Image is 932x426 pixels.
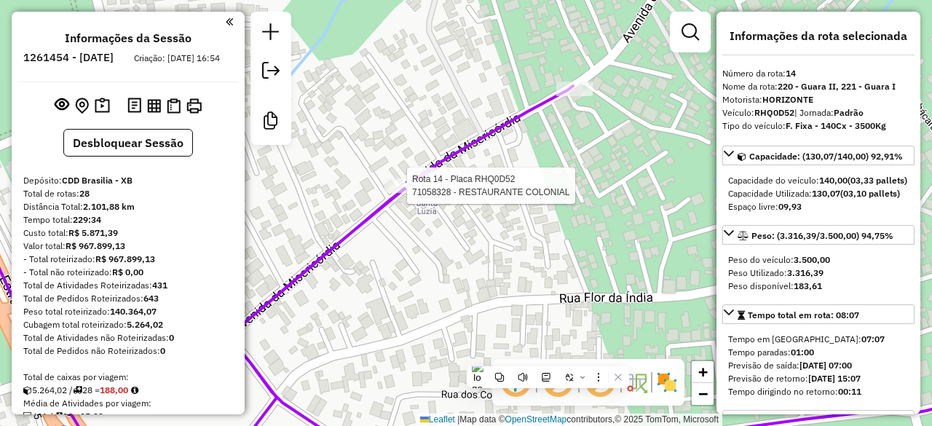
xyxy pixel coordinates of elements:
[762,94,813,105] strong: HORIZONTE
[722,80,915,93] div: Nome da rota:
[728,346,909,359] div: Tempo paradas:
[786,68,796,79] strong: 14
[23,397,233,410] div: Média de Atividades por viagem:
[23,371,233,384] div: Total de caixas por viagem:
[256,17,285,50] a: Nova sessão e pesquisa
[838,386,861,397] strong: 00:11
[73,386,82,395] i: Total de rotas
[812,188,840,199] strong: 130,07
[23,240,233,253] div: Valor total:
[164,95,183,117] button: Visualizar Romaneio
[655,371,679,394] img: Exibir/Ocultar setores
[143,293,159,304] strong: 643
[92,95,113,117] button: Painel de Sugestão
[722,93,915,106] div: Motorista:
[256,106,285,139] a: Criar modelo
[722,327,915,404] div: Tempo total em rota: 08:07
[144,95,164,115] button: Visualizar relatório de Roteirização
[728,254,830,265] span: Peso do veículo:
[794,280,822,291] strong: 183,61
[819,175,848,186] strong: 140,00
[68,227,118,238] strong: R$ 5.871,39
[728,174,909,187] div: Capacidade do veículo:
[722,146,915,165] a: Capacidade: (130,07/140,00) 92,91%
[66,240,125,251] strong: R$ 967.899,13
[23,344,233,358] div: Total de Pedidos não Roteirizados:
[23,292,233,305] div: Total de Pedidos Roteirizados:
[256,56,285,89] a: Exportar sessão
[110,306,157,317] strong: 140.364,07
[131,386,138,395] i: Meta Caixas/viagem: 203,90 Diferença: -15,90
[808,373,861,384] strong: [DATE] 15:07
[23,226,233,240] div: Custo total:
[23,318,233,331] div: Cubagem total roteirizado:
[748,309,859,320] span: Tempo total em rota: 08:07
[23,213,233,226] div: Tempo total:
[722,29,915,43] h4: Informações da rota selecionada
[505,414,567,425] a: OpenStreetMap
[65,31,191,45] h4: Informações da Sessão
[722,248,915,299] div: Peso: (3.316,39/3.500,00) 94,75%
[457,414,459,425] span: |
[152,280,167,291] strong: 431
[728,187,909,200] div: Capacidade Utilizada:
[62,175,133,186] strong: CDD Brasilia - XB
[728,372,909,385] div: Previsão de retorno:
[52,94,72,117] button: Exibir sessão original
[698,363,708,381] span: +
[226,13,233,30] a: Clique aqui para minimizar o painel
[692,361,714,383] a: Zoom in
[53,412,63,421] i: Total de rotas
[799,360,852,371] strong: [DATE] 07:00
[787,267,824,278] strong: 3.316,39
[786,120,886,131] strong: F. Fixa - 140Cx - 3500Kg
[63,129,193,157] button: Desbloquear Sessão
[23,253,233,266] div: - Total roteirizado:
[728,267,909,280] div: Peso Utilizado:
[95,253,155,264] strong: R$ 967.899,13
[722,119,915,133] div: Tipo do veículo:
[23,305,233,318] div: Peso total roteirizado:
[791,347,814,358] strong: 01:00
[420,414,455,425] a: Leaflet
[778,201,802,212] strong: 09,93
[125,95,144,117] button: Logs desbloquear sessão
[778,81,896,92] strong: 220 - Guara II, 221 - Guara I
[23,200,233,213] div: Distância Total:
[794,254,830,265] strong: 3.500,00
[23,174,233,187] div: Depósito:
[749,151,903,162] span: Capacidade: (130,07/140,00) 92,91%
[834,107,864,118] strong: Padrão
[23,51,114,64] h6: 1261454 - [DATE]
[79,188,90,199] strong: 28
[754,107,794,118] strong: RHQ0D52
[840,188,900,199] strong: (03,10 pallets)
[183,95,205,117] button: Imprimir Rotas
[728,333,909,346] div: Tempo em [GEOGRAPHIC_DATA]:
[128,52,226,65] div: Criação: [DATE] 16:54
[112,267,143,277] strong: R$ 0,00
[23,279,233,292] div: Total de Atividades Roteirizadas:
[722,106,915,119] div: Veículo:
[23,412,32,421] i: Total de Atividades
[127,319,163,330] strong: 5.264,02
[728,359,909,372] div: Previsão de saída:
[692,383,714,405] a: Zoom out
[80,411,103,422] strong: 15,39
[416,414,722,426] div: Map data © contributors,© 2025 TomTom, Microsoft
[861,334,885,344] strong: 07:07
[676,17,705,47] a: Exibir filtros
[582,365,617,400] span: Exibir rótulo
[23,384,233,397] div: 5.264,02 / 28 =
[848,175,907,186] strong: (03,33 pallets)
[722,67,915,80] div: Número da rota:
[794,107,864,118] span: | Jornada:
[722,225,915,245] a: Peso: (3.316,39/3.500,00) 94,75%
[160,345,165,356] strong: 0
[23,386,32,395] i: Cubagem total roteirizado
[722,168,915,219] div: Capacidade: (130,07/140,00) 92,91%
[169,332,174,343] strong: 0
[698,384,708,403] span: −
[728,200,909,213] div: Espaço livre:
[751,230,893,241] span: Peso: (3.316,39/3.500,00) 94,75%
